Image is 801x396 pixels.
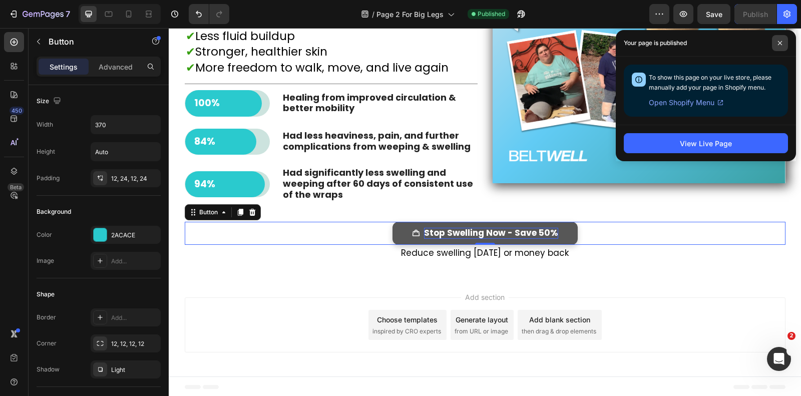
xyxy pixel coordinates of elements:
div: Choose templates [208,286,269,297]
div: Publish [743,9,768,20]
div: Generate layout [287,286,339,297]
button: Save [697,4,730,24]
span: 2 [787,332,795,340]
div: Width [37,120,53,129]
div: Add... [111,313,158,322]
p: 7 [66,8,70,20]
strong: Had less heaviness, pain, and further complications from weeping & swelling [114,101,302,125]
iframe: Intercom live chat [767,347,791,371]
div: Add... [111,257,158,266]
span: More freedom to walk, move, and live again [27,32,280,48]
div: Corner [37,339,57,348]
div: Button [29,180,51,189]
strong: Healing from improved circulation & better mobility [114,63,287,87]
strong: Had significantly less swelling and weeping after 60 days of consistent use of the wraps [114,138,304,173]
p: Settings [50,62,78,72]
div: Undo/Redo [189,4,229,24]
div: Rich Text Editor. Editing area: main [255,200,389,211]
div: Padding [37,174,60,183]
input: Auto [91,143,160,161]
button: 7 [4,4,75,24]
span: Save [706,10,722,19]
p: Your page is published [624,38,687,48]
span: inspired by CRO experts [204,299,272,308]
div: 12, 24, 12, 24 [111,174,158,183]
span: then drag & drop elements [353,299,428,308]
span: / [372,9,374,20]
div: Light [111,365,158,374]
span: ✔ [17,32,27,48]
div: 450 [10,107,24,115]
button: Publish [734,4,776,24]
span: To show this page on your live store, please manually add your page in Shopify menu. [649,74,771,91]
div: Size [37,95,63,108]
p: 84% [26,108,79,120]
span: from URL or image [286,299,339,308]
span: Reduce swelling [DATE] or money back [232,219,400,231]
a: Rich Text Editor. Editing area: main [224,194,409,217]
strong: Stop Swelling Now - Save 50% [255,199,389,211]
div: Image [37,256,54,265]
button: View Live Page [624,133,788,153]
span: ✔ [17,16,27,32]
div: View Live Page [680,138,732,149]
p: 100% [26,69,84,82]
div: Background [37,207,71,216]
div: 2ACACE [111,231,158,240]
span: Add section [292,264,340,274]
span: Stronger, healthier skin [27,16,159,32]
div: Add blank section [360,286,422,297]
div: Shape [37,290,55,299]
div: Shadow [37,365,60,374]
div: Border [37,313,56,322]
p: Advanced [99,62,133,72]
span: Open Shopify Menu [649,97,714,109]
input: Auto [91,116,160,134]
div: 12, 12, 12, 12 [111,339,158,348]
div: Color [37,230,52,239]
p: 94% [26,150,88,163]
iframe: To enrich screen reader interactions, please activate Accessibility in Grammarly extension settings [169,28,801,396]
div: Height [37,147,55,156]
p: Button [49,36,134,48]
span: Published [478,10,505,19]
span: Page 2 For Big Legs [376,9,444,20]
div: Beta [8,183,24,191]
